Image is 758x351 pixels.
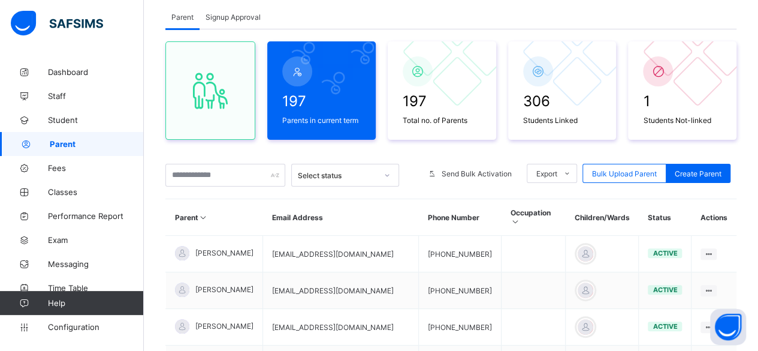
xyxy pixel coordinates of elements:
[653,249,677,257] span: active
[48,298,143,308] span: Help
[11,11,103,36] img: safsims
[206,13,261,22] span: Signup Approval
[166,199,263,236] th: Parent
[442,169,512,178] span: Send Bulk Activation
[48,187,144,197] span: Classes
[418,272,501,309] td: [PHONE_NUMBER]
[639,199,691,236] th: Status
[195,322,253,331] span: [PERSON_NAME]
[501,199,566,236] th: Occupation
[653,322,677,331] span: active
[48,259,144,269] span: Messaging
[263,199,419,236] th: Email Address
[48,235,144,245] span: Exam
[48,67,144,77] span: Dashboard
[592,169,657,178] span: Bulk Upload Parent
[48,283,144,293] span: Time Table
[675,169,721,178] span: Create Parent
[298,171,377,180] div: Select status
[691,199,736,236] th: Actions
[403,92,481,110] span: 197
[643,116,721,125] span: Students Not-linked
[48,163,144,173] span: Fees
[653,286,677,294] span: active
[263,236,419,272] td: [EMAIL_ADDRESS][DOMAIN_NAME]
[536,169,557,178] span: Export
[418,309,501,346] td: [PHONE_NUMBER]
[48,91,144,101] span: Staff
[418,199,501,236] th: Phone Number
[282,92,361,110] span: 197
[418,236,501,272] td: [PHONE_NUMBER]
[510,217,520,226] i: Sort in Ascending Order
[282,116,361,125] span: Parents in current term
[195,285,253,294] span: [PERSON_NAME]
[263,272,419,309] td: [EMAIL_ADDRESS][DOMAIN_NAME]
[48,211,144,221] span: Performance Report
[523,92,602,110] span: 306
[50,139,144,149] span: Parent
[48,322,143,332] span: Configuration
[566,199,639,236] th: Children/Wards
[171,13,194,22] span: Parent
[198,213,209,222] i: Sort in Ascending Order
[523,116,602,125] span: Students Linked
[403,116,481,125] span: Total no. of Parents
[263,309,419,346] td: [EMAIL_ADDRESS][DOMAIN_NAME]
[195,248,253,257] span: [PERSON_NAME]
[48,115,144,125] span: Student
[710,309,746,345] button: Open asap
[643,92,721,110] span: 1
